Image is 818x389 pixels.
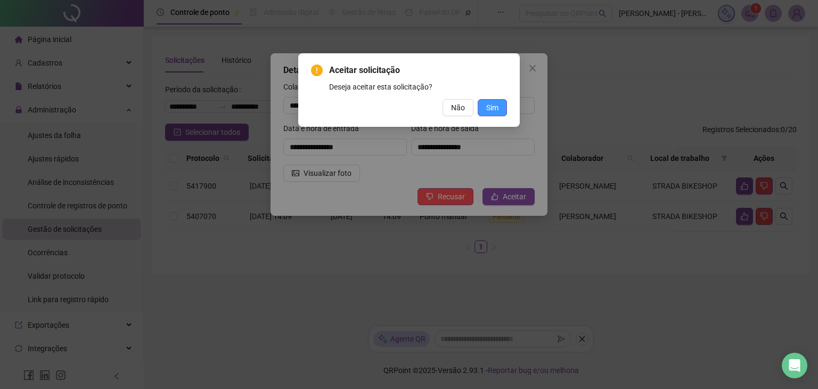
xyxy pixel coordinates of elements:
[478,99,507,116] button: Sim
[329,81,507,93] div: Deseja aceitar esta solicitação?
[451,102,465,114] span: Não
[311,64,323,76] span: exclamation-circle
[329,64,507,77] span: Aceitar solicitação
[486,102,498,114] span: Sim
[443,99,473,116] button: Não
[782,353,807,378] div: Open Intercom Messenger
